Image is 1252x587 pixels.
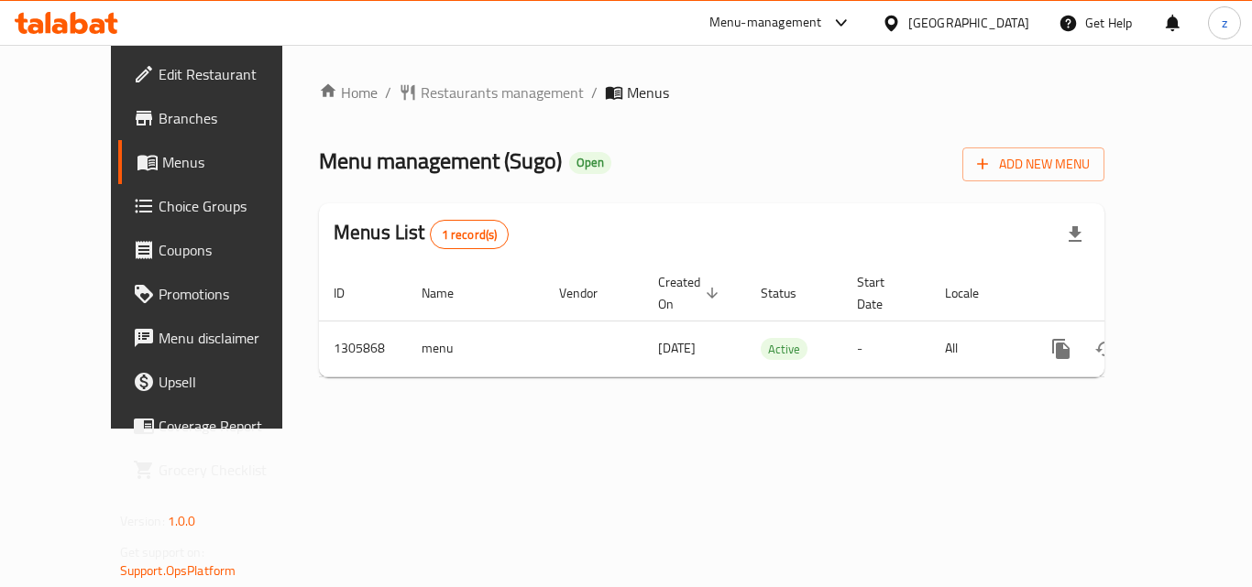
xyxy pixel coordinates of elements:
[627,82,669,103] span: Menus
[842,321,930,376] td: -
[930,321,1025,376] td: All
[761,282,820,304] span: Status
[407,321,544,376] td: menu
[118,96,320,140] a: Branches
[159,195,305,217] span: Choice Groups
[168,509,196,533] span: 1.0.0
[1083,327,1127,371] button: Change Status
[118,360,320,404] a: Upsell
[908,13,1029,33] div: [GEOGRAPHIC_DATA]
[118,404,320,448] a: Coverage Report
[159,107,305,129] span: Branches
[118,316,320,360] a: Menu disclaimer
[591,82,598,103] li: /
[559,282,621,304] span: Vendor
[159,283,305,305] span: Promotions
[120,540,204,564] span: Get support on:
[159,415,305,437] span: Coverage Report
[431,226,509,244] span: 1 record(s)
[120,559,236,582] a: Support.OpsPlatform
[709,12,822,34] div: Menu-management
[421,82,584,103] span: Restaurants management
[319,82,1104,103] nav: breadcrumb
[159,239,305,261] span: Coupons
[159,327,305,349] span: Menu disclaimer
[118,140,320,184] a: Menus
[120,509,165,533] span: Version:
[962,147,1104,181] button: Add New Menu
[761,338,807,360] div: Active
[159,371,305,393] span: Upsell
[945,282,1003,304] span: Locale
[569,152,611,174] div: Open
[761,339,807,360] span: Active
[430,220,510,249] div: Total records count
[977,153,1090,176] span: Add New Menu
[658,271,724,315] span: Created On
[118,228,320,272] a: Coupons
[118,184,320,228] a: Choice Groups
[1025,266,1230,321] th: Actions
[1039,327,1083,371] button: more
[334,282,368,304] span: ID
[1053,212,1097,256] div: Export file
[319,82,378,103] a: Home
[159,63,305,85] span: Edit Restaurant
[385,82,391,103] li: /
[118,448,320,492] a: Grocery Checklist
[334,219,509,249] h2: Menus List
[569,155,611,170] span: Open
[319,140,562,181] span: Menu management ( Sugo )
[159,459,305,481] span: Grocery Checklist
[1222,13,1227,33] span: z
[399,82,584,103] a: Restaurants management
[658,336,696,360] span: [DATE]
[319,321,407,376] td: 1305868
[118,272,320,316] a: Promotions
[118,52,320,96] a: Edit Restaurant
[422,282,478,304] span: Name
[162,151,305,173] span: Menus
[319,266,1230,377] table: enhanced table
[857,271,908,315] span: Start Date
